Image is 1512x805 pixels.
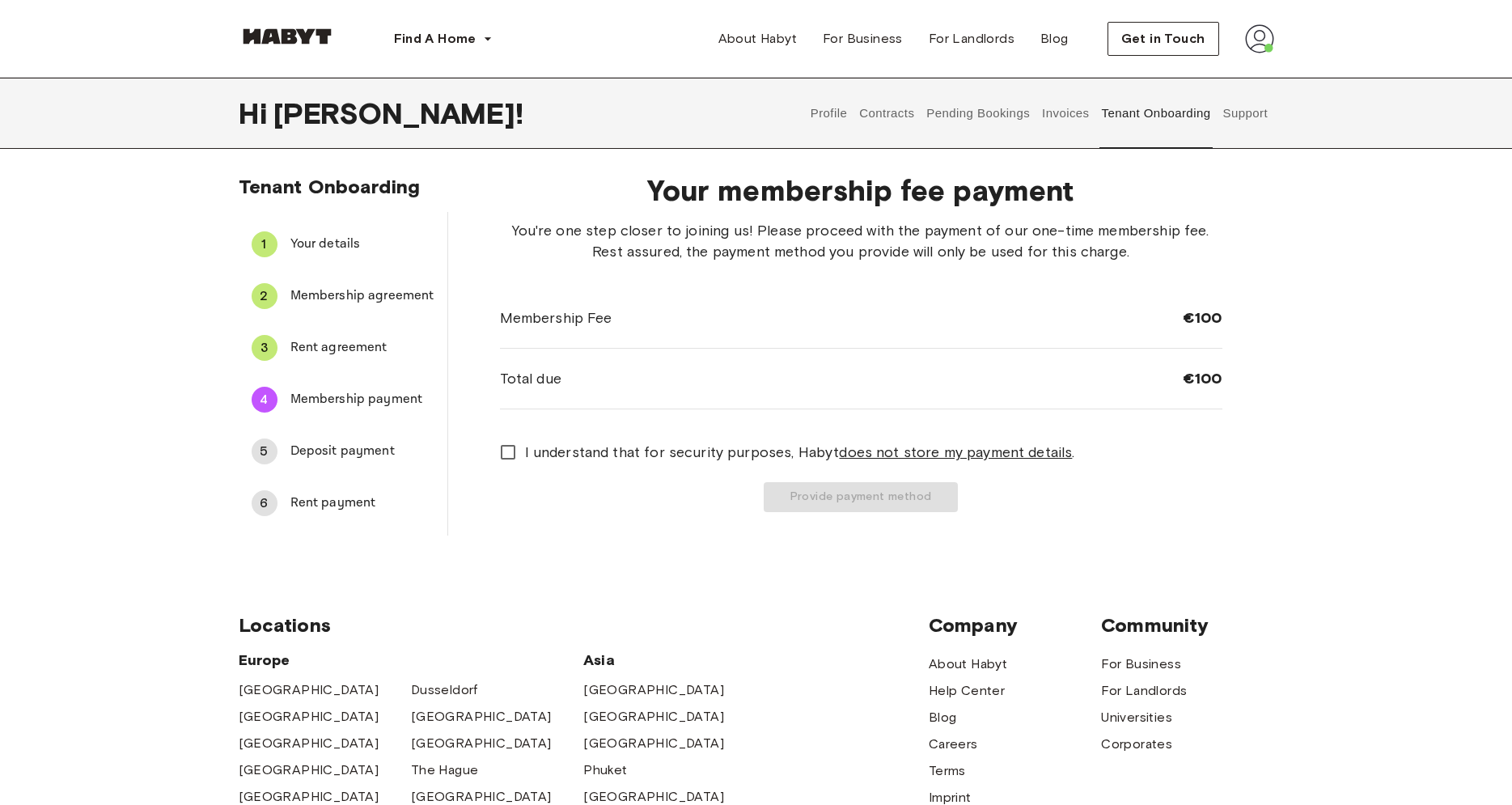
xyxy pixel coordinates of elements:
[252,490,277,516] div: 6
[929,761,966,781] a: Terms
[916,23,1027,55] a: For Landlords
[239,707,379,727] a: [GEOGRAPHIC_DATA]
[411,707,552,727] a: [GEOGRAPHIC_DATA]
[394,29,476,49] span: Find A Home
[239,650,584,670] span: Europe
[1183,369,1222,388] span: €100
[839,443,1072,461] u: does not store my payment details
[1101,655,1181,674] a: For Business
[239,680,379,700] a: [GEOGRAPHIC_DATA]
[500,173,1222,207] span: Your membership fee payment
[239,761,379,780] a: [GEOGRAPHIC_DATA]
[858,78,917,149] button: Contracts
[1099,78,1213,149] button: Tenant Onboarding
[252,335,277,361] div: 3
[239,380,447,419] div: 4Membership payment
[583,761,627,780] a: Phuket
[1245,24,1274,53] img: avatar
[252,439,277,464] div: 5
[411,734,552,753] a: [GEOGRAPHIC_DATA]
[583,650,756,670] span: Asia
[239,225,447,264] div: 1Your details
[810,23,916,55] a: For Business
[929,681,1005,701] a: Help Center
[1101,735,1172,754] a: Corporates
[290,442,434,461] span: Deposit payment
[500,220,1222,262] span: You're one step closer to joining us! Please proceed with the payment of our one-time membership ...
[239,613,929,638] span: Locations
[290,235,434,254] span: Your details
[1101,681,1187,701] a: For Landlords
[239,175,421,198] span: Tenant Onboarding
[808,78,849,149] button: Profile
[239,277,447,316] div: 2Membership agreement
[583,734,724,753] a: [GEOGRAPHIC_DATA]
[1101,708,1172,727] a: Universities
[1101,613,1273,638] span: Community
[411,761,479,780] a: The Hague
[290,338,434,358] span: Rent agreement
[273,96,523,130] span: [PERSON_NAME] !
[290,286,434,306] span: Membership agreement
[290,494,434,513] span: Rent payment
[252,283,277,309] div: 2
[239,432,447,471] div: 5Deposit payment
[925,78,1032,149] button: Pending Bookings
[239,96,273,130] span: Hi
[1108,22,1219,56] button: Get in Touch
[583,707,724,727] a: [GEOGRAPHIC_DATA]
[1040,78,1091,149] button: Invoices
[525,442,1075,463] span: I understand that for security purposes, Habyt .
[252,387,277,413] div: 4
[583,680,724,700] a: [GEOGRAPHIC_DATA]
[252,231,277,257] div: 1
[718,29,797,49] span: About Habyt
[500,368,561,389] span: Total due
[929,29,1014,49] span: For Landlords
[239,28,336,44] img: Habyt
[929,735,978,754] a: Careers
[823,29,903,49] span: For Business
[411,680,478,700] a: Dusseldorf
[239,734,379,753] a: [GEOGRAPHIC_DATA]
[929,708,957,727] a: Blog
[1040,29,1069,49] span: Blog
[929,655,1007,674] a: About Habyt
[500,307,612,328] span: Membership Fee
[705,23,810,55] a: About Habyt
[1027,23,1082,55] a: Blog
[804,78,1273,149] div: user profile tabs
[381,23,506,55] button: Find A Home
[239,328,447,367] div: 3Rent agreement
[1221,78,1270,149] button: Support
[239,484,447,523] div: 6Rent payment
[1121,29,1205,49] span: Get in Touch
[1183,308,1222,328] span: €100
[290,390,434,409] span: Membership payment
[929,613,1101,638] span: Company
